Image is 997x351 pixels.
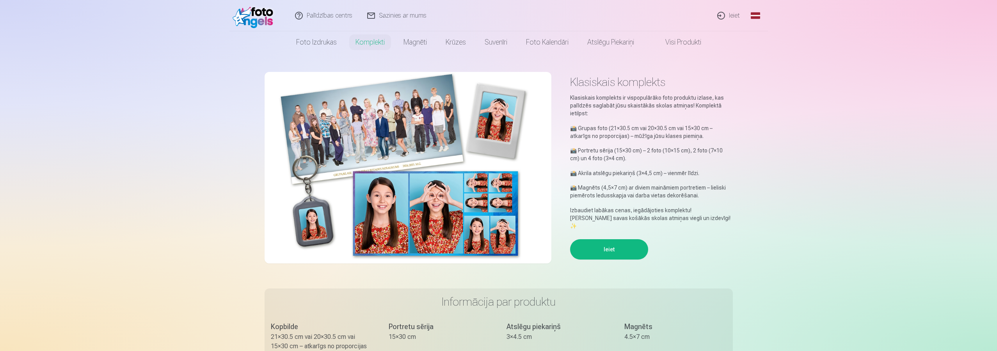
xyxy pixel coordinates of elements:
[394,31,436,53] a: Magnēti
[346,31,394,53] a: Komplekti
[570,169,733,177] p: 📸 Akrila atslēgu piekariņš (3×4,5 cm) – vienmēr līdzi.
[389,332,491,342] div: 15×30 cm
[570,124,733,140] p: 📸 Grupas foto (21×30.5 cm vai 20×30.5 cm vai 15×30 cm – atkarīgs no proporcijas) – mūžīga jūsu kl...
[570,147,733,162] p: 📸 Portretu sērija (15×30 cm) – 2 foto (10×15 cm), 2 foto (7×10 cm) un 4 foto (3×4 cm).
[506,321,609,332] div: Atslēgu piekariņš
[570,239,648,260] button: Ieiet
[570,75,733,89] h1: Klasiskais komplekts
[271,295,727,309] h3: Informācija par produktu
[578,31,643,53] a: Atslēgu piekariņi
[233,3,277,28] img: /fa1
[271,332,373,351] div: 21×30.5 cm vai 20×30.5 cm vai 15×30 cm – atkarīgs no proporcijas
[517,31,578,53] a: Foto kalendāri
[287,31,346,53] a: Foto izdrukas
[271,321,373,332] div: Kopbilde
[506,332,609,342] div: 3×4.5 cm
[389,321,491,332] div: Portretu sērija
[624,332,727,342] div: 4.5×7 cm
[570,206,733,230] p: Izbaudiet labākas cenas, iegādājoties komplektu! [PERSON_NAME] savas košākās skolas atmiņas viegl...
[624,321,727,332] div: Magnēts
[643,31,711,53] a: Visi produkti
[570,94,733,117] p: Klasiskais komplekts ir vispopulārāko foto produktu izlase, kas palīdzēs saglabāt jūsu skaistākās...
[436,31,475,53] a: Krūzes
[475,31,517,53] a: Suvenīri
[570,184,733,199] p: 📸 Magnēts (4,5×7 cm) ar diviem maināmiem portretiem – lieliski piemērots ledusskapja vai darba vi...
